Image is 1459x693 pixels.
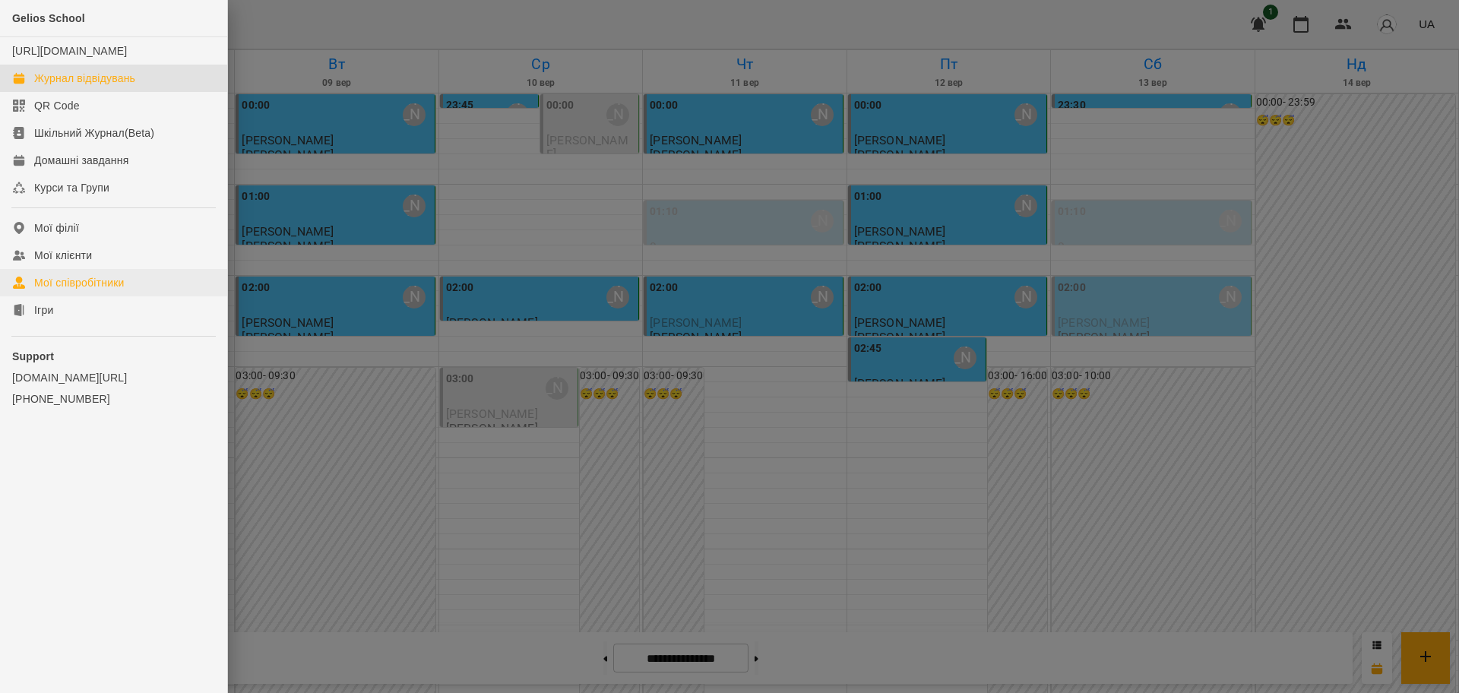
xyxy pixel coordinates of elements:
div: QR Code [34,98,80,113]
div: Журнал відвідувань [34,71,135,86]
div: Курси та Групи [34,180,109,195]
span: Gelios School [12,12,85,24]
a: [DOMAIN_NAME][URL] [12,370,215,385]
div: Домашні завдання [34,153,128,168]
div: Ігри [34,302,53,318]
div: Мої співробітники [34,275,125,290]
div: Мої філії [34,220,79,236]
p: Support [12,349,215,364]
div: Шкільний Журнал(Beta) [34,125,154,141]
a: [URL][DOMAIN_NAME] [12,45,127,57]
div: Мої клієнти [34,248,92,263]
a: [PHONE_NUMBER] [12,391,215,407]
